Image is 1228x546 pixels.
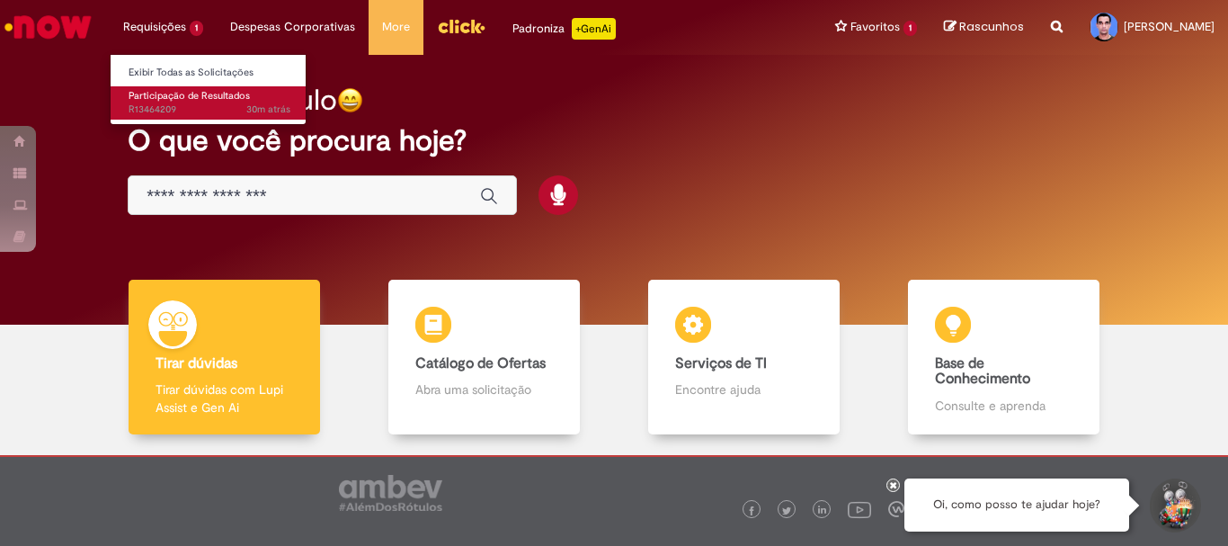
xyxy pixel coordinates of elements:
span: 1 [190,21,203,36]
b: Serviços de TI [675,354,767,372]
a: Aberto R13464209 : Participação de Resultados [111,86,308,120]
p: Consulte e aprenda [935,397,1072,415]
b: Base de Conhecimento [935,354,1030,389]
p: Tirar dúvidas com Lupi Assist e Gen Ai [156,380,292,416]
img: logo_footer_workplace.png [888,501,904,517]
p: Abra uma solicitação [415,380,552,398]
div: Padroniza [512,18,616,40]
span: Participação de Resultados [129,89,250,103]
img: logo_footer_facebook.png [747,506,756,515]
button: Iniciar Conversa de Suporte [1147,479,1201,533]
span: Rascunhos [959,18,1024,35]
img: happy-face.png [337,87,363,113]
b: Tirar dúvidas [156,354,237,372]
a: Serviços de TI Encontre ajuda [614,280,874,435]
time: 29/08/2025 20:59:28 [246,103,290,116]
img: ServiceNow [2,9,94,45]
ul: Requisições [110,54,307,125]
h2: O que você procura hoje? [128,125,1100,157]
span: 30m atrás [246,103,290,116]
span: Despesas Corporativas [230,18,355,36]
img: logo_footer_ambev_rotulo_gray.png [339,475,442,511]
span: [PERSON_NAME] [1124,19,1215,34]
span: Favoritos [850,18,900,36]
img: logo_footer_linkedin.png [818,506,827,516]
a: Base de Conhecimento Consulte e aprenda [874,280,1134,435]
a: Exibir Todas as Solicitações [111,63,308,83]
p: +GenAi [572,18,616,40]
span: 1 [903,21,917,36]
span: More [382,18,410,36]
img: logo_footer_youtube.png [848,497,871,521]
span: R13464209 [129,103,290,117]
div: Oi, como posso te ajudar hoje? [904,479,1129,532]
a: Tirar dúvidas Tirar dúvidas com Lupi Assist e Gen Ai [94,280,354,435]
a: Catálogo de Ofertas Abra uma solicitação [354,280,614,435]
span: Requisições [123,18,186,36]
b: Catálogo de Ofertas [415,354,546,372]
p: Encontre ajuda [675,380,812,398]
a: Rascunhos [944,19,1024,36]
img: click_logo_yellow_360x200.png [437,13,485,40]
img: logo_footer_twitter.png [782,506,791,515]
